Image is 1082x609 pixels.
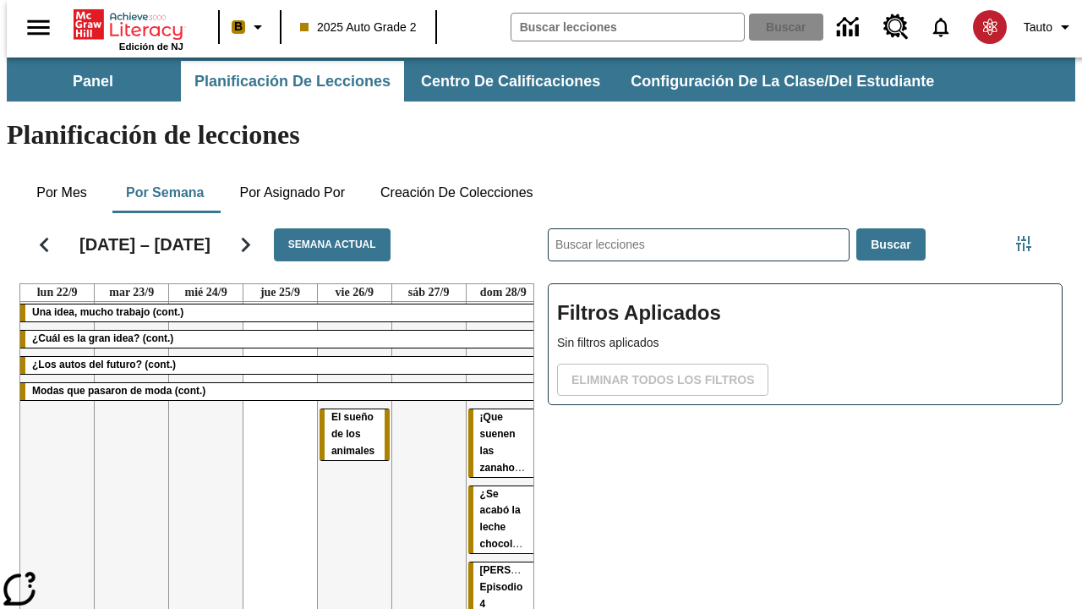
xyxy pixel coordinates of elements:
button: Por semana [112,173,217,213]
div: Subbarra de navegación [7,61,949,101]
span: Panel [73,72,113,91]
span: 2025 Auto Grade 2 [300,19,417,36]
h1: Planificación de lecciones [7,119,1075,151]
a: 23 de septiembre de 2025 [106,284,157,301]
span: ¡Que suenen las zanahorias! [480,411,537,474]
a: 25 de septiembre de 2025 [257,284,303,301]
a: Centro de recursos, Se abrirá en una pestaña nueva. [873,4,919,50]
h2: [DATE] – [DATE] [79,234,210,255]
button: Abrir el menú lateral [14,3,63,52]
span: Edición de NJ [119,41,183,52]
img: avatar image [973,10,1007,44]
button: Escoja un nuevo avatar [963,5,1017,49]
button: Seguir [224,223,267,266]
div: ¿Cuál es la gran idea? (cont.) [20,331,540,348]
button: Planificación de lecciones [181,61,404,101]
p: Sin filtros aplicados [557,334,1053,352]
div: ¿Los autos del futuro? (cont.) [20,357,540,374]
input: Buscar lecciones [549,229,849,261]
button: Creación de colecciones [367,173,547,213]
span: Tauto [1024,19,1052,36]
button: Por asignado por [226,173,358,213]
button: Centro de calificaciones [407,61,614,101]
button: Configuración de la clase/del estudiante [617,61,948,101]
button: Semana actual [274,228,391,261]
a: 22 de septiembre de 2025 [34,284,81,301]
input: Buscar campo [511,14,744,41]
span: B [234,16,243,37]
button: Regresar [23,223,66,266]
button: Panel [8,61,178,101]
span: Una idea, mucho trabajo (cont.) [32,306,183,318]
a: Portada [74,8,183,41]
h2: Filtros Aplicados [557,293,1053,334]
span: ¿Se acabó la leche chocolateada? [480,488,551,551]
span: Modas que pasaron de moda (cont.) [32,385,205,397]
span: Planificación de lecciones [194,72,391,91]
span: El sueño de los animales [331,411,374,457]
span: Centro de calificaciones [421,72,600,91]
div: Subbarra de navegación [7,58,1075,101]
div: Modas que pasaron de moda (cont.) [20,383,540,400]
span: ¿Cuál es la gran idea? (cont.) [32,332,173,344]
button: Menú lateral de filtros [1007,227,1041,261]
span: Configuración de la clase/del estudiante [631,72,934,91]
div: Una idea, mucho trabajo (cont.) [20,304,540,321]
a: 24 de septiembre de 2025 [182,284,231,301]
a: Notificaciones [919,5,963,49]
a: 27 de septiembre de 2025 [405,284,453,301]
span: ¿Los autos del futuro? (cont.) [32,359,176,370]
div: ¡Que suenen las zanahorias! [468,409,538,477]
a: 28 de septiembre de 2025 [477,284,530,301]
a: 26 de septiembre de 2025 [332,284,378,301]
a: Centro de información [827,4,873,51]
div: El sueño de los animales [320,409,390,460]
button: Perfil/Configuración [1017,12,1082,42]
button: Buscar [856,228,925,261]
div: ¿Se acabó la leche chocolateada? [468,486,538,554]
button: Boost El color de la clase es anaranjado claro. Cambiar el color de la clase. [225,12,275,42]
button: Por mes [19,173,104,213]
div: Portada [74,6,183,52]
div: Filtros Aplicados [548,283,1063,405]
